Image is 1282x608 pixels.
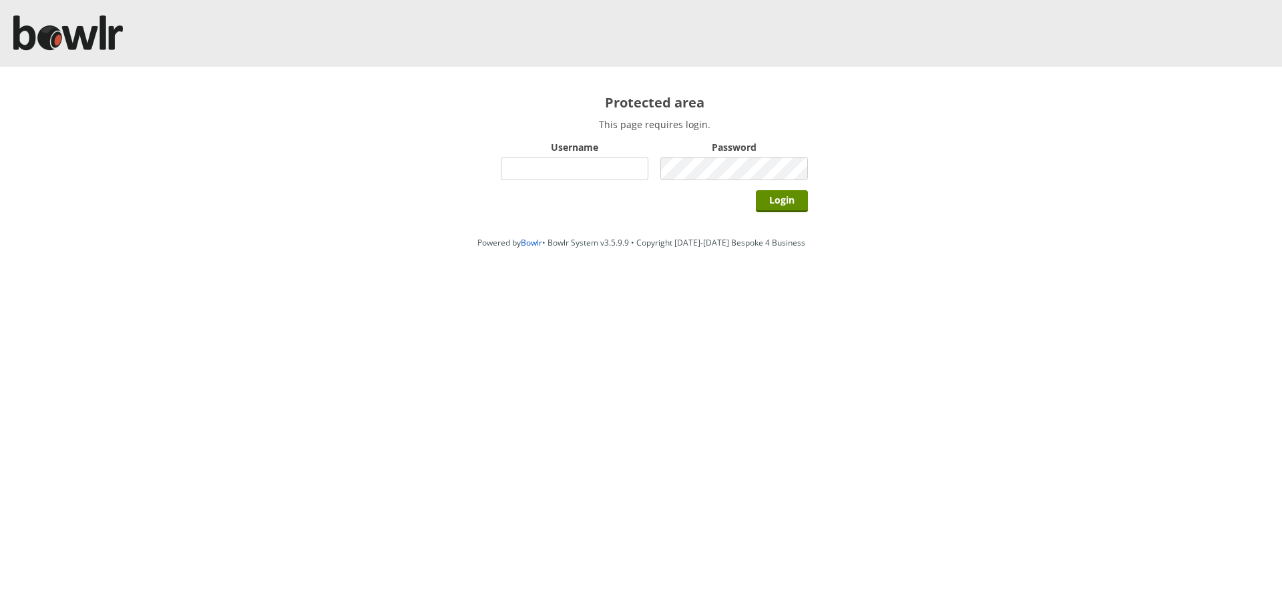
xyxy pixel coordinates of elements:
input: Login [756,190,808,212]
h2: Protected area [501,93,808,111]
p: This page requires login. [501,118,808,131]
span: Powered by • Bowlr System v3.5.9.9 • Copyright [DATE]-[DATE] Bespoke 4 Business [477,237,805,248]
label: Username [501,141,648,154]
label: Password [660,141,808,154]
a: Bowlr [521,237,542,248]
